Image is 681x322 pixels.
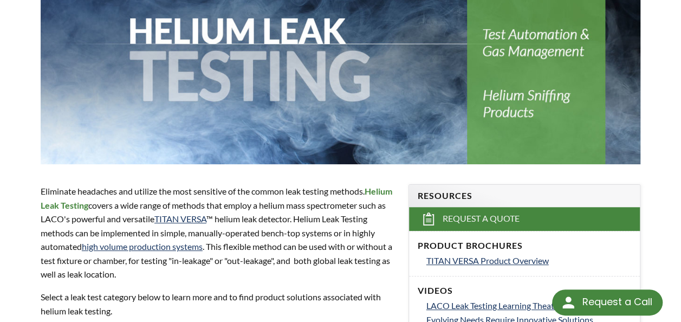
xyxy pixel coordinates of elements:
p: Eliminate headaches and utilize the most sensitive of the common leak testing methods. covers a w... [41,184,395,281]
strong: Helium Leak Testing [41,186,392,210]
img: round button [560,294,577,311]
h4: Product Brochures [418,240,632,252]
a: high volume production systems [82,241,203,252]
p: Select a leak test category below to learn more and to find product solutions associated with hel... [41,290,395,318]
a: Request a Quote [409,207,640,231]
h4: Resources [418,190,632,202]
a: TITAN VERSA [154,214,206,224]
div: Request a Call [552,289,663,315]
div: Request a Call [582,289,652,314]
a: TITAN VERSA Product Overview [426,254,632,268]
h4: Videos [418,285,632,297]
span: Request a Quote [443,213,520,224]
span: TITAN VERSA Product Overview [426,255,549,266]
